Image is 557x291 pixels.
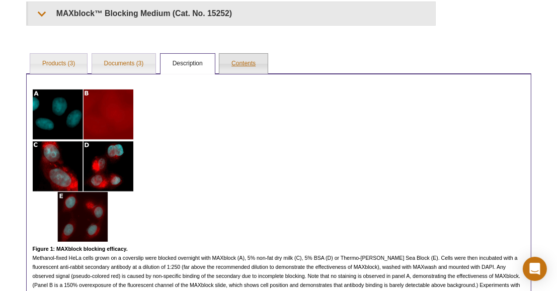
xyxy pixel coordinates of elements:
a: Contents [219,54,268,74]
a: Documents (3) [92,54,156,74]
a: Description [161,54,215,74]
a: Products (3) [30,54,87,74]
summary: MAXblock™ Blocking Medium (Cat. No. 15252) [28,2,435,25]
strong: Figure 1: MAXblock blocking efficacy. [33,246,128,252]
img: MAXblock blocking efficacy [33,89,133,242]
div: Open Intercom Messenger [523,257,547,281]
